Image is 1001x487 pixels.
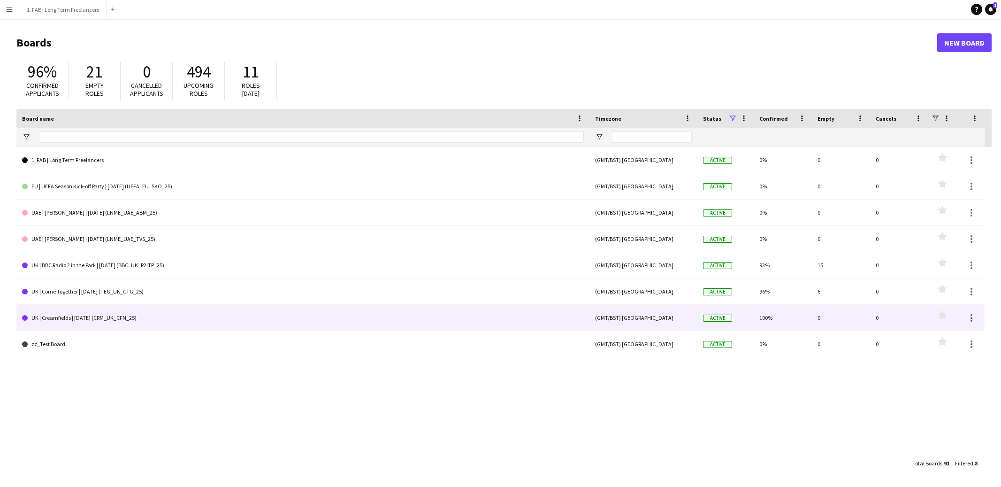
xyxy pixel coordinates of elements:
[912,460,942,467] span: Total Boards
[703,288,732,295] span: Active
[703,183,732,190] span: Active
[812,252,870,278] div: 15
[589,305,697,331] div: (GMT/BST) [GEOGRAPHIC_DATA]
[754,173,812,199] div: 0%
[22,226,584,252] a: UAE | [PERSON_NAME] | [DATE] (LNME_UAE_TVS_25)
[754,252,812,278] div: 93%
[85,81,104,98] span: Empty roles
[703,341,732,348] span: Active
[944,460,949,467] span: 91
[754,147,812,173] div: 0%
[754,331,812,357] div: 0%
[703,157,732,164] span: Active
[870,252,928,278] div: 0
[86,62,102,82] span: 21
[243,62,259,82] span: 11
[22,252,584,278] a: UK | BBC Radio 2 in the Park | [DATE] (BBC_UK_R2ITP_25)
[993,2,997,8] span: 1
[589,226,697,252] div: (GMT/BST) [GEOGRAPHIC_DATA]
[812,331,870,357] div: 0
[595,115,621,122] span: Timezone
[955,460,973,467] span: Filtered
[754,200,812,225] div: 0%
[870,173,928,199] div: 0
[39,131,584,143] input: Board name Filter Input
[812,173,870,199] div: 0
[143,62,151,82] span: 0
[19,0,107,19] button: 1. FAB | Long Term Freelancers
[812,278,870,304] div: 6
[589,173,697,199] div: (GMT/BST) [GEOGRAPHIC_DATA]
[703,315,732,322] span: Active
[589,147,697,173] div: (GMT/BST) [GEOGRAPHIC_DATA]
[589,252,697,278] div: (GMT/BST) [GEOGRAPHIC_DATA]
[22,147,584,173] a: 1. FAB | Long Term Freelancers
[912,454,949,472] div: :
[595,133,604,141] button: Open Filter Menu
[754,278,812,304] div: 96%
[870,331,928,357] div: 0
[937,33,992,52] a: New Board
[589,331,697,357] div: (GMT/BST) [GEOGRAPHIC_DATA]
[703,209,732,216] span: Active
[22,331,584,357] a: zz_Test Board
[589,200,697,225] div: (GMT/BST) [GEOGRAPHIC_DATA]
[589,278,697,304] div: (GMT/BST) [GEOGRAPHIC_DATA]
[812,147,870,173] div: 0
[812,305,870,331] div: 0
[759,115,788,122] span: Confirmed
[26,81,59,98] span: Confirmed applicants
[754,226,812,252] div: 0%
[870,226,928,252] div: 0
[16,36,937,50] h1: Boards
[22,173,584,200] a: EU | UEFA Season Kick-off Party | [DATE] (UEFA_EU_SKO_25)
[985,4,996,15] a: 1
[22,115,54,122] span: Board name
[22,305,584,331] a: UK | Creamfields | [DATE] (CRM_UK_CFN_25)
[955,454,978,472] div: :
[612,131,692,143] input: Timezone Filter Input
[812,200,870,225] div: 0
[870,278,928,304] div: 0
[703,262,732,269] span: Active
[703,115,721,122] span: Status
[130,81,163,98] span: Cancelled applicants
[975,460,978,467] span: 8
[22,200,584,226] a: UAE | [PERSON_NAME] | [DATE] (LNME_UAE_ABM_25)
[22,133,31,141] button: Open Filter Menu
[22,278,584,305] a: UK | Come Together | [DATE] (TEG_UK_CTG_25)
[870,305,928,331] div: 0
[818,115,834,122] span: Empty
[187,62,211,82] span: 494
[183,81,214,98] span: Upcoming roles
[812,226,870,252] div: 0
[870,200,928,225] div: 0
[754,305,812,331] div: 100%
[28,62,57,82] span: 96%
[876,115,896,122] span: Cancels
[870,147,928,173] div: 0
[242,81,260,98] span: Roles [DATE]
[703,236,732,243] span: Active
